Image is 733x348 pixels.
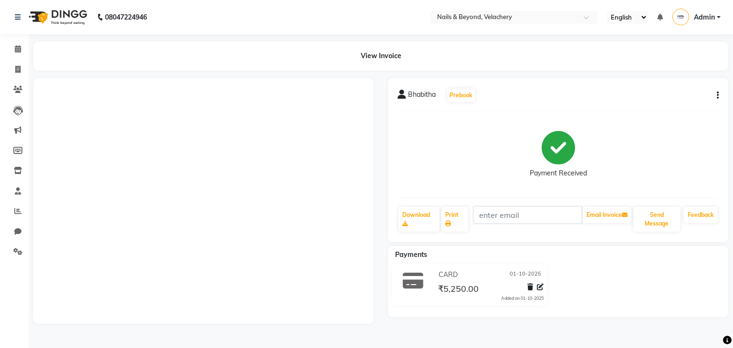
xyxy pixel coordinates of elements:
img: Admin [672,9,689,25]
div: View Invoice [33,41,728,71]
b: 08047224946 [105,4,147,31]
span: Payments [395,250,427,259]
a: Feedback [684,207,718,223]
button: Send Message [633,207,680,232]
span: Bhabitha [408,90,436,103]
a: Download [398,207,440,232]
a: Print [441,207,468,232]
input: enter email [473,206,582,224]
div: Added on 01-10-2025 [501,295,544,302]
span: 01-10-2025 [510,270,541,280]
span: CARD [439,270,458,280]
img: logo [24,4,90,31]
button: Email Invoice [583,207,631,223]
button: Prebook [447,89,475,102]
span: Admin [694,12,715,22]
span: ₹5,250.00 [438,283,479,297]
div: Payment Received [530,168,587,178]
